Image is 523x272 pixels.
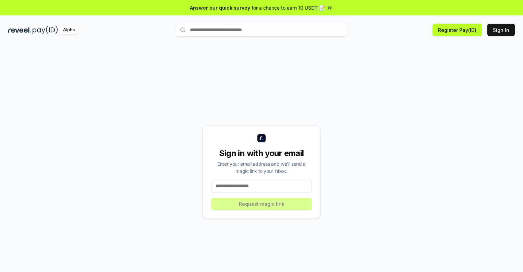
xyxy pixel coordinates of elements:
img: reveel_dark [8,26,31,34]
img: pay_id [33,26,58,34]
span: Answer our quick survey [190,4,250,11]
div: Alpha [59,26,78,34]
img: logo_small [257,134,266,142]
button: Register Pay(ID) [433,24,482,36]
button: Sign In [487,24,515,36]
div: Sign in with your email [211,148,312,159]
span: for a chance to earn 10 USDT 📝 [252,4,325,11]
div: Enter your email address and we’ll send a magic link to your inbox. [211,160,312,175]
